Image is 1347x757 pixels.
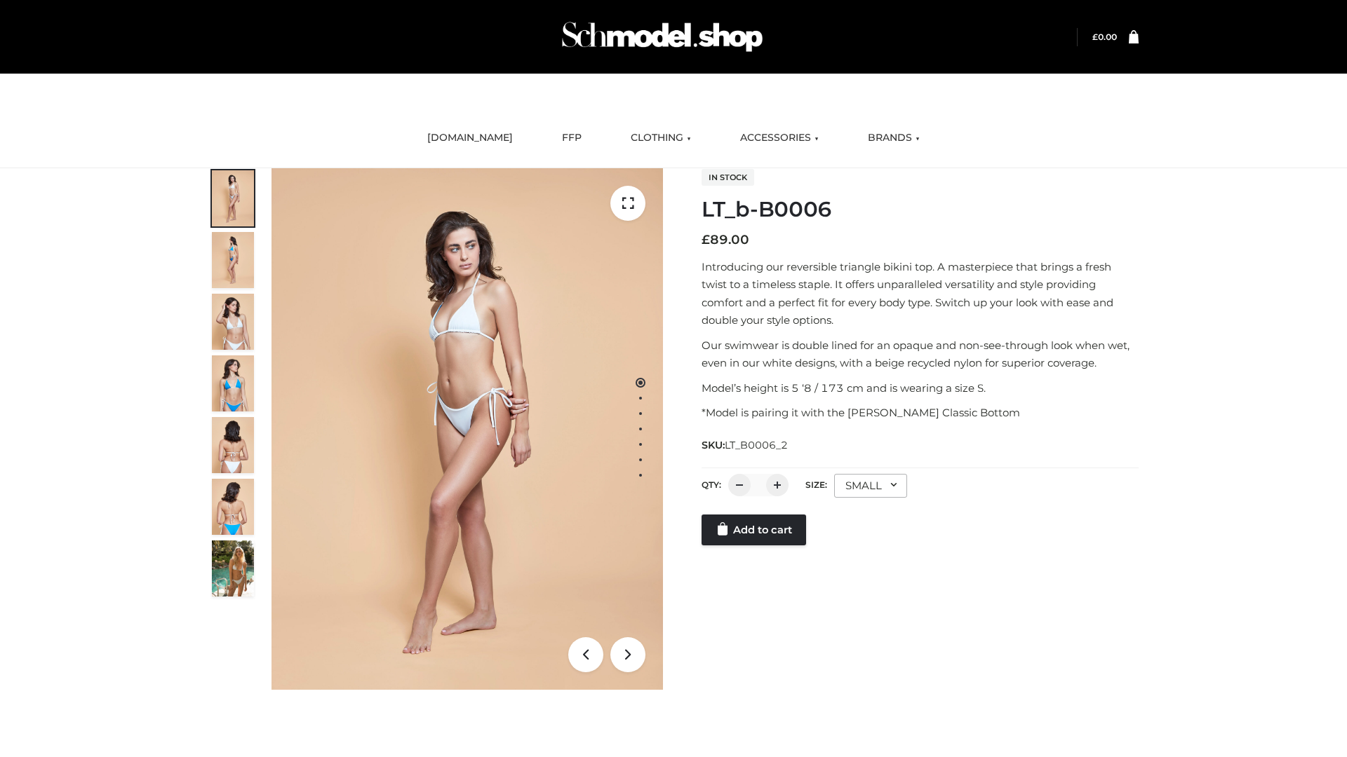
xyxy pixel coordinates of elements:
[730,123,829,154] a: ACCESSORIES
[620,123,702,154] a: CLOTHING
[212,355,254,411] img: ArielClassicBikiniTop_CloudNine_AzureSky_OW114ECO_4-scaled.jpg
[702,404,1139,422] p: *Model is pairing it with the [PERSON_NAME] Classic Bottom
[834,474,907,498] div: SMALL
[702,336,1139,372] p: Our swimwear is double lined for an opaque and non-see-through look when wet, even in our white d...
[1092,32,1117,42] bdi: 0.00
[1092,32,1117,42] a: £0.00
[417,123,523,154] a: [DOMAIN_NAME]
[212,294,254,350] img: ArielClassicBikiniTop_CloudNine_AzureSky_OW114ECO_3-scaled.jpg
[805,479,827,490] label: Size:
[212,417,254,473] img: ArielClassicBikiniTop_CloudNine_AzureSky_OW114ECO_7-scaled.jpg
[725,439,788,451] span: LT_B0006_2
[212,540,254,596] img: Arieltop_CloudNine_AzureSky2.jpg
[272,168,663,690] img: LT_b-B0006
[702,479,721,490] label: QTY:
[702,232,710,247] span: £
[212,170,254,226] img: ArielClassicBikiniTop_CloudNine_AzureSky_OW114ECO_1-scaled.jpg
[702,258,1139,329] p: Introducing our reversible triangle bikini top. A masterpiece that brings a fresh twist to a time...
[1092,32,1098,42] span: £
[702,197,1139,222] h1: LT_b-B0006
[857,123,930,154] a: BRANDS
[702,514,806,545] a: Add to cart
[702,379,1139,397] p: Model’s height is 5 ‘8 / 173 cm and is wearing a size S.
[702,437,789,453] span: SKU:
[551,123,592,154] a: FFP
[702,232,749,247] bdi: 89.00
[702,169,754,186] span: In stock
[212,479,254,535] img: ArielClassicBikiniTop_CloudNine_AzureSky_OW114ECO_8-scaled.jpg
[557,9,768,64] img: Schmodel Admin 964
[212,232,254,288] img: ArielClassicBikiniTop_CloudNine_AzureSky_OW114ECO_2-scaled.jpg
